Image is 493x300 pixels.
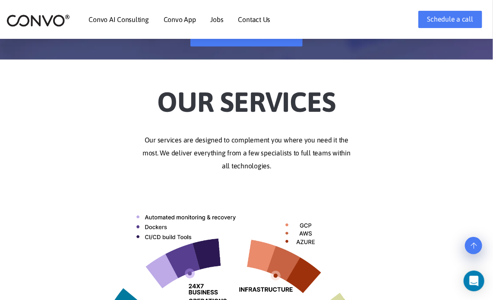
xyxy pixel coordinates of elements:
a: Schedule a call [418,11,482,28]
img: logo_2.png [6,14,70,27]
p: Our services are designed to complement you where you need it the most. We deliver everything fro... [7,134,486,173]
a: Convo App [164,16,196,23]
h2: Our Services [7,73,486,121]
a: Jobs [211,16,224,23]
a: Convo AI Consulting [88,16,149,23]
div: Open Intercom Messenger [464,271,484,291]
a: Contact Us [238,16,271,23]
